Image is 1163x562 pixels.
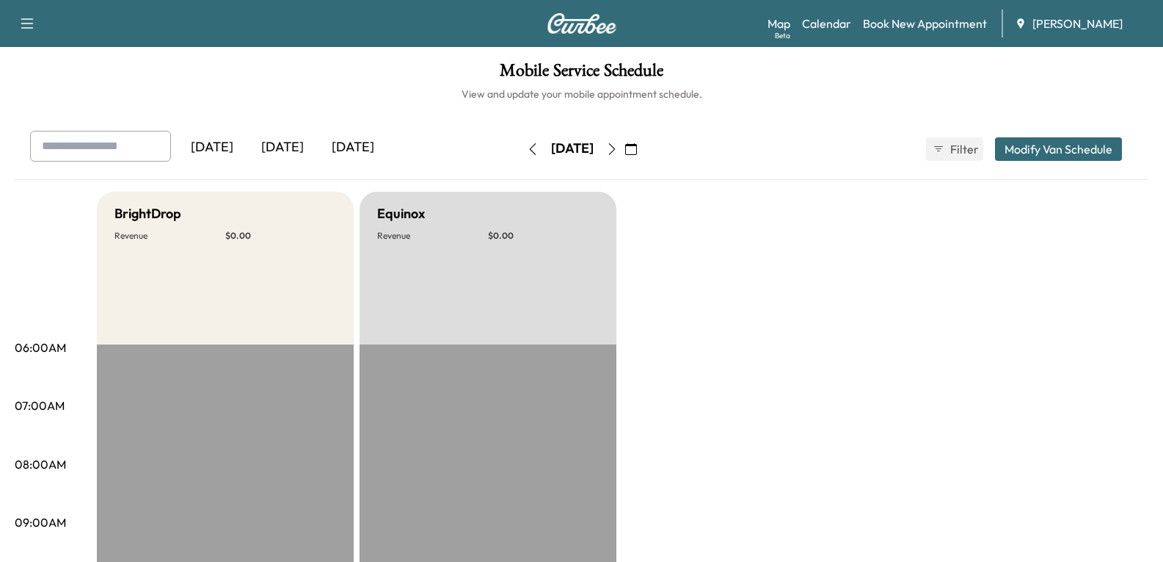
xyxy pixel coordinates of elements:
p: $ 0.00 [225,230,336,242]
a: MapBeta [768,15,790,32]
p: $ 0.00 [488,230,599,242]
div: Beta [775,30,790,41]
a: Calendar [802,15,851,32]
h1: Mobile Service Schedule [15,62,1148,87]
p: Revenue [377,230,488,242]
span: [PERSON_NAME] [1032,15,1123,32]
div: [DATE] [318,131,388,165]
h5: BrightDrop [114,203,181,224]
a: Book New Appointment [863,15,987,32]
img: Curbee Logo [547,13,617,34]
div: [DATE] [247,131,318,165]
h5: Equinox [377,203,425,224]
span: Filter [950,140,977,158]
h6: View and update your mobile appointment schedule. [15,87,1148,101]
p: 09:00AM [15,514,66,531]
button: Modify Van Schedule [995,137,1122,161]
p: Revenue [114,230,225,242]
div: [DATE] [551,140,594,158]
p: 08:00AM [15,455,66,473]
p: 06:00AM [15,339,66,356]
p: 07:00AM [15,397,65,414]
div: [DATE] [177,131,247,165]
button: Filter [926,137,983,161]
